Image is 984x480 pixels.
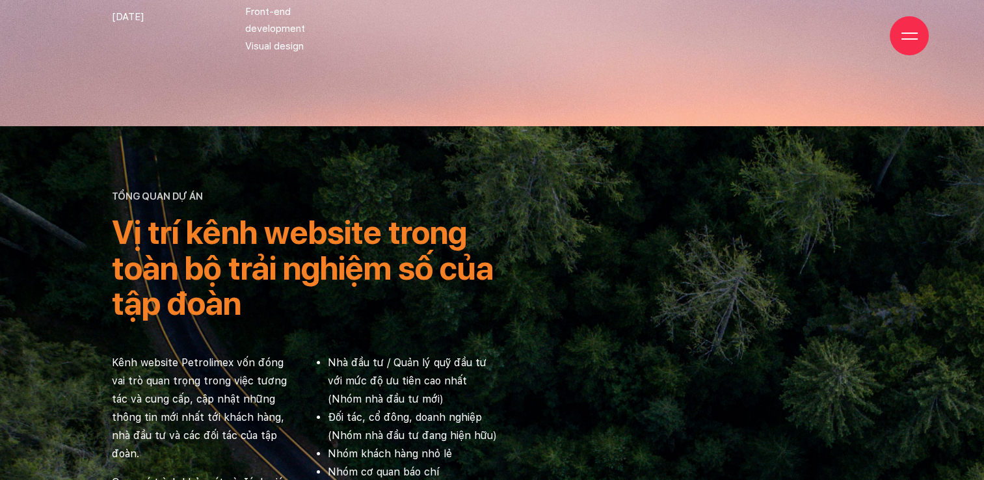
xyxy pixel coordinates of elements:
[328,445,502,463] li: Nhóm khách hàng nhỏ lẻ
[112,215,502,321] h2: Vị trí kênh website trong toàn bộ trải nghiệm số của tập đoàn
[328,408,502,445] li: Đối tác, cổ đông, doanh nghiệp (Nhóm nhà đầu tư đang hiện hữu)
[112,191,502,202] h3: Tổng quan dự án
[112,354,297,463] p: Kênh website Petrolimex vốn đóng vai trò quan trọng trong việc tương tác và cung cấp, cập nhật nh...
[328,354,502,408] li: Nhà đầu tư / Quản lý quỹ đầu tư với mức độ ưu tiên cao nhất (Nhóm nhà đầu tư mới)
